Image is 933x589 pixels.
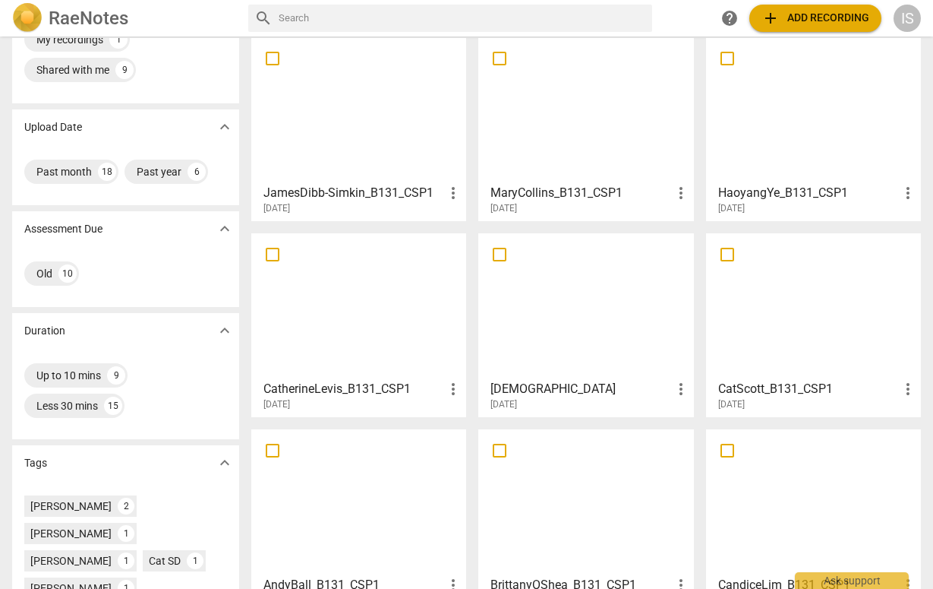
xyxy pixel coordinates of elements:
div: Cat SD [149,553,181,568]
span: search [254,9,273,27]
div: Past month [36,164,92,179]
p: Duration [24,323,65,339]
input: Search [279,6,646,30]
div: [PERSON_NAME] [30,526,112,541]
button: Show more [213,319,236,342]
h3: CatScott_B131_CSP1 [718,380,899,398]
span: more_vert [444,184,462,202]
div: 6 [188,163,206,181]
a: [DEMOGRAPHIC_DATA][DATE] [484,239,688,410]
span: help [720,9,739,27]
div: 9 [115,61,134,79]
div: [PERSON_NAME] [30,553,112,568]
button: Show more [213,451,236,474]
span: expand_more [216,454,234,472]
span: Add recording [761,9,869,27]
span: more_vert [672,380,690,398]
span: more_vert [444,380,462,398]
span: [DATE] [718,398,745,411]
span: expand_more [216,118,234,136]
span: expand_more [216,321,234,340]
span: more_vert [672,184,690,202]
div: 2 [118,498,134,515]
p: Assessment Due [24,221,102,237]
span: [DATE] [263,398,290,411]
span: [DATE] [263,202,290,215]
img: Logo [12,3,43,33]
a: CatScott_B131_CSP1[DATE] [711,239,916,410]
span: add [761,9,780,27]
a: HaoyangYe_B131_CSP1[DATE] [711,43,916,214]
div: 9 [107,366,125,385]
h2: RaeNotes [49,8,128,29]
div: 10 [58,264,77,283]
p: Tags [24,455,47,471]
div: 18 [98,163,116,181]
span: more_vert [899,380,917,398]
h3: HaoyangYe_B131_CSP1 [718,184,899,202]
span: more_vert [899,184,917,202]
button: Show more [213,116,236,138]
div: Past year [137,164,181,179]
button: IS [894,5,921,32]
div: Less 30 mins [36,398,98,413]
h3: JamesDibb-Simkin_B131_CSP1 [263,184,444,202]
span: expand_more [216,220,234,238]
div: My recordings [36,32,103,47]
div: Up to 10 mins [36,368,101,383]
div: 1 [187,553,203,569]
button: Upload [749,5,881,32]
div: 15 [104,397,122,415]
div: 1 [118,553,134,569]
div: Ask support [795,572,909,589]
h3: CatherineLevis_B131_CSP1 [263,380,444,398]
p: Upload Date [24,119,82,135]
a: JamesDibb-Simkin_B131_CSP1[DATE] [257,43,461,214]
div: 1 [118,525,134,542]
a: Help [716,5,743,32]
div: Shared with me [36,62,109,78]
div: Old [36,266,52,281]
a: LogoRaeNotes [12,3,236,33]
h3: KristenHassler_B131_CSP1 [490,380,671,398]
div: [PERSON_NAME] [30,499,112,514]
h3: MaryCollins_B131_CSP1 [490,184,671,202]
div: 1 [109,30,128,49]
span: [DATE] [718,202,745,215]
a: CatherineLevis_B131_CSP1[DATE] [257,239,461,410]
span: [DATE] [490,398,517,411]
button: Show more [213,217,236,240]
a: MaryCollins_B131_CSP1[DATE] [484,43,688,214]
span: [DATE] [490,202,517,215]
